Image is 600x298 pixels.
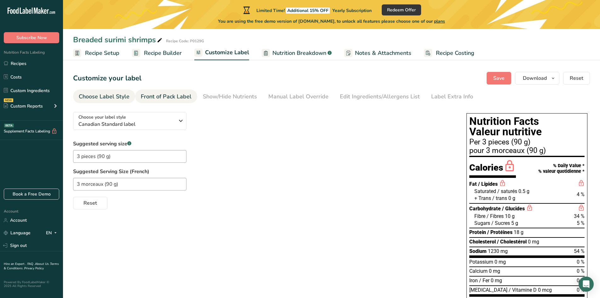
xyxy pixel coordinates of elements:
[4,98,13,102] div: NEW
[577,220,585,226] span: 5 %
[4,262,59,271] a: Terms & Conditions .
[469,278,478,283] span: Iron
[83,199,97,207] span: Reset
[538,287,552,293] span: 0 mcg
[497,239,527,245] span: / Cholestérol
[141,92,191,101] div: Front of Pack Label
[577,278,585,283] span: 0 %
[286,8,330,14] span: Additional 15% OFF
[479,278,489,283] span: / Fer
[497,188,517,194] span: / saturés
[27,262,35,266] a: FAQ .
[4,280,59,288] div: Powered By FoodLabelMaker © 2025 All Rights Reserved
[492,195,507,201] span: / trans
[85,49,119,57] span: Recipe Setup
[491,220,510,226] span: / Sucres
[24,266,44,271] a: Privacy Policy
[469,229,486,235] span: Protein
[46,229,59,237] div: EN
[268,92,329,101] div: Manual Label Override
[434,18,445,24] span: plans
[424,46,474,60] a: Recipe Costing
[431,92,473,101] div: Label Extra Info
[577,268,585,274] span: 0 %
[487,213,504,219] span: / Fibres
[469,259,493,265] span: Potassium
[469,287,507,293] span: [MEDICAL_DATA]
[469,138,585,146] div: Per 3 pieces (90 g)
[144,49,182,57] span: Recipe Builder
[505,213,515,219] span: 10 g
[203,92,257,101] div: Show/Hide Nutrients
[382,4,421,15] button: Redeem Offer
[436,49,474,57] span: Recipe Costing
[73,34,163,45] div: Breaded surimi shrimps
[218,18,445,25] span: You are using the free demo version of [DOMAIN_NAME], to unlock all features please choose one of...
[73,197,107,209] button: Reset
[4,124,14,127] div: BETA
[563,72,590,85] button: Reset
[16,34,47,41] span: Subscribe Now
[518,188,529,194] span: 0.5 g
[538,163,585,174] div: % Daily Value * % valeur quotidienne *
[166,38,204,44] div: Recipe Code: P0129G
[577,259,585,265] span: 0 %
[474,195,491,201] span: + Trans
[73,46,119,60] a: Recipe Setup
[523,74,547,82] span: Download
[493,74,505,82] span: Save
[4,103,43,109] div: Custom Reports
[469,248,487,254] span: Sodium
[344,46,411,60] a: Notes & Attachments
[355,49,411,57] span: Notes & Attachments
[508,195,515,201] span: 0 g
[509,287,537,293] span: / Vitamine D
[262,46,332,60] a: Nutrition Breakdown
[491,278,502,283] span: 0 mg
[469,116,585,137] h1: Nutrition Facts Valeur nutritive
[73,168,454,175] label: Suggested Serving Size (French)
[488,248,508,254] span: 1230 mg
[474,220,490,226] span: Sugars
[469,160,516,178] div: Calories
[73,140,186,148] label: Suggested serving size
[577,191,585,197] span: 4 %
[4,189,59,200] a: Book a Free Demo
[574,213,585,219] span: 34 %
[332,8,372,14] span: Yearly Subscription
[79,92,129,101] div: Choose Label Style
[469,147,585,155] div: pour 3 morceaux (90 g)
[132,46,182,60] a: Recipe Builder
[487,229,512,235] span: / Protéines
[4,262,26,266] a: Hire an Expert .
[78,120,174,128] span: Canadian Standard label
[528,239,539,245] span: 0 mg
[242,6,372,14] div: Limited Time!
[514,229,523,235] span: 18 g
[474,213,485,219] span: Fibre
[469,268,488,274] span: Calcium
[73,112,186,130] button: Choose your label style Canadian Standard label
[35,262,50,266] a: About Us .
[387,7,416,13] span: Redeem Offer
[511,220,518,226] span: 5 g
[469,181,477,187] span: Fat
[194,45,249,61] a: Customize Label
[272,49,326,57] span: Nutrition Breakdown
[340,92,420,101] div: Edit Ingredients/Allergens List
[577,287,585,293] span: 0 %
[487,72,511,85] button: Save
[489,268,500,274] span: 0 mg
[478,181,498,187] span: / Lipides
[78,114,126,120] span: Choose your label style
[469,206,501,212] span: Carbohydrate
[4,227,31,238] a: Language
[515,72,559,85] button: Download
[474,188,496,194] span: Saturated
[502,206,525,212] span: / Glucides
[570,74,583,82] span: Reset
[73,73,141,84] h1: Customize your label
[4,32,59,43] button: Subscribe Now
[494,259,506,265] span: 0 mg
[205,48,249,57] span: Customize Label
